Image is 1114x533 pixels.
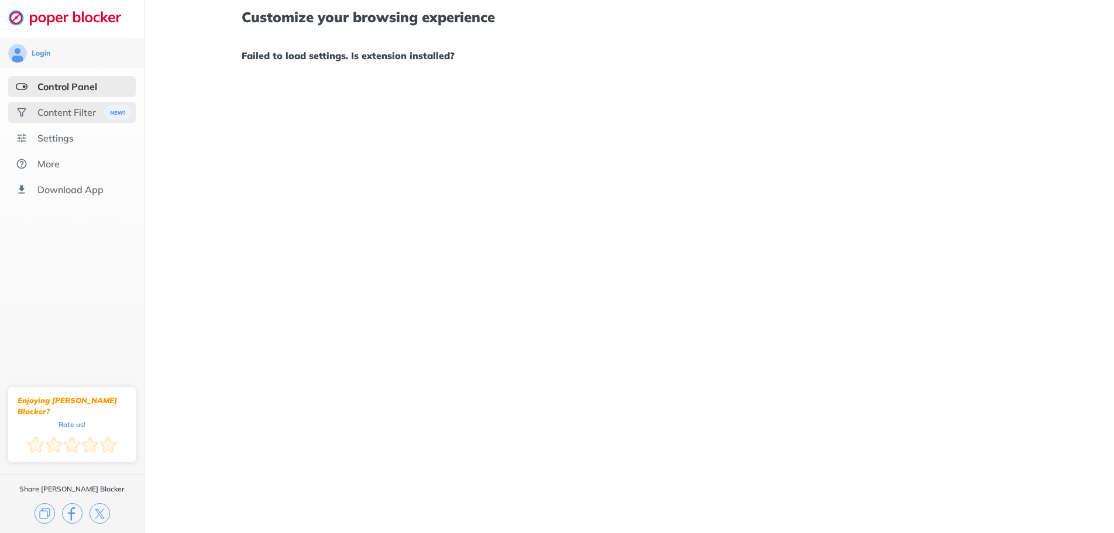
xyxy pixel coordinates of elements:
div: Content Filter [37,106,96,118]
img: facebook.svg [62,503,82,524]
div: Rate us! [59,422,85,427]
img: social.svg [16,106,27,118]
div: More [37,158,60,170]
div: Enjoying [PERSON_NAME] Blocker? [18,395,126,417]
img: avatar.svg [8,44,27,63]
div: Download App [37,184,104,195]
img: features-selected.svg [16,81,27,92]
div: Login [32,49,50,58]
img: copy.svg [35,503,55,524]
img: x.svg [90,503,110,524]
img: logo-webpage.svg [8,9,134,26]
img: about.svg [16,158,27,170]
div: Share [PERSON_NAME] Blocker [19,484,125,494]
h1: Customize your browsing experience [242,9,1017,25]
h1: Failed to load settings. Is extension installed? [242,48,1017,63]
div: Control Panel [37,81,97,92]
img: settings.svg [16,132,27,144]
div: Settings [37,132,74,144]
img: download-app.svg [16,184,27,195]
img: menuBanner.svg [103,105,132,120]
